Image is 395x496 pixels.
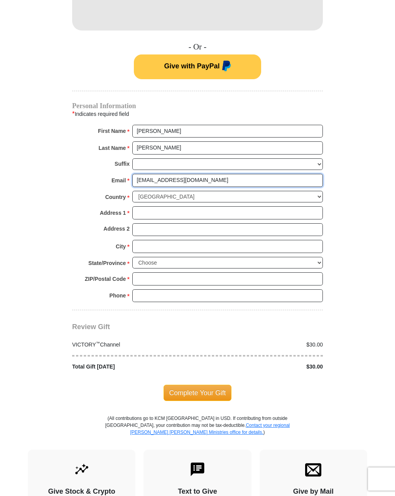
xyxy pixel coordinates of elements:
[100,207,126,218] strong: Address 1
[220,61,231,73] img: paypal
[68,363,198,371] div: Total Gift [DATE]
[99,143,126,153] strong: Last Name
[110,290,126,301] strong: Phone
[197,341,327,349] div: $30.00
[74,461,90,477] img: give-by-stock.svg
[88,258,126,268] strong: State/Province
[103,223,130,234] strong: Address 2
[273,488,354,496] h4: Give by Mail
[116,241,126,252] strong: City
[85,273,126,284] strong: ZIP/Postal Code
[41,488,122,496] h4: Give Stock & Crypto
[68,341,198,349] div: VICTORY Channel
[72,109,323,119] div: Indicates required field
[105,192,126,202] strong: Country
[134,54,261,79] button: Give with PayPal
[164,385,232,401] span: Complete Your Gift
[72,103,323,109] h4: Personal Information
[197,363,327,371] div: $30.00
[189,461,206,477] img: text-to-give.svg
[111,175,126,186] strong: Email
[98,126,126,136] strong: First Name
[96,341,100,345] sup: ™
[72,323,110,331] span: Review Gift
[105,415,290,450] p: (All contributions go to KCM [GEOGRAPHIC_DATA] in USD. If contributing from outside [GEOGRAPHIC_D...
[305,461,321,477] img: envelope.svg
[164,62,219,70] span: Give with PayPal
[72,42,323,52] h4: - Or -
[115,158,130,169] strong: Suffix
[157,488,238,496] h4: Text to Give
